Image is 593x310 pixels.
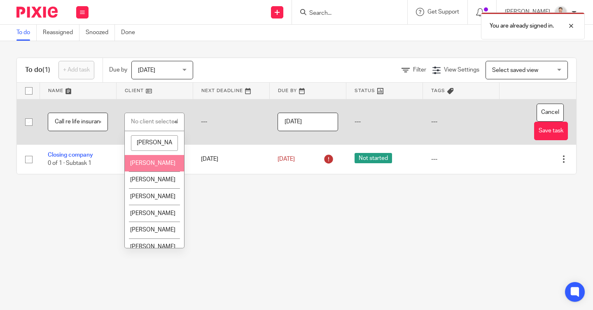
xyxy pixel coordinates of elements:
img: Pixie [16,7,58,18]
td: --- [193,99,269,145]
span: [PERSON_NAME] [130,160,175,166]
p: You are already signed in. [490,22,554,30]
button: Cancel [537,104,564,122]
td: [DATE] [193,145,269,174]
p: Due by [109,66,127,74]
span: [PERSON_NAME] [130,227,175,233]
span: [PERSON_NAME] [130,177,175,183]
a: To do [16,25,37,41]
span: [PERSON_NAME] [130,211,175,216]
a: + Add task [58,61,94,79]
button: Save task [534,122,568,140]
span: [DATE] [138,67,155,73]
input: Search options... [131,135,178,151]
span: [PERSON_NAME] [130,194,175,199]
span: (1) [42,67,50,73]
td: --- [423,99,500,145]
a: Done [121,25,141,41]
input: Pick a date [278,113,338,131]
span: Tags [431,88,445,93]
span: Not started [355,153,392,163]
a: Reassigned [43,25,79,41]
span: Select saved view [492,67,538,73]
a: Closing company [48,152,93,158]
div: No client selected [131,119,178,125]
input: Task name [48,113,108,131]
img: LinkedIn%20Profile.jpeg [554,6,567,19]
td: Little Dragons Daycare Ltd [116,145,193,174]
td: --- [346,99,423,145]
span: [PERSON_NAME] [130,244,175,250]
a: Snoozed [86,25,115,41]
h1: To do [25,66,50,74]
div: --- [431,155,491,163]
span: Filter [413,67,426,73]
span: View Settings [444,67,479,73]
span: 0 of 1 · Subtask 1 [48,160,91,166]
span: [DATE] [278,156,295,162]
